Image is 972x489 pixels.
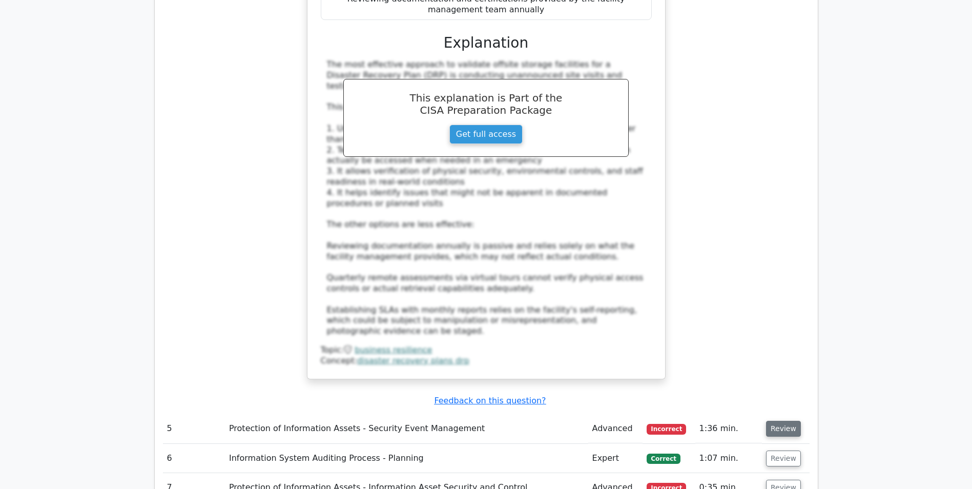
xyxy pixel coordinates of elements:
[163,414,225,443] td: 5
[588,444,643,473] td: Expert
[321,356,652,366] div: Concept:
[588,414,643,443] td: Advanced
[357,356,469,365] a: disaster recovery plans drp
[434,396,546,405] a: Feedback on this question?
[695,444,762,473] td: 1:07 min.
[321,345,652,356] div: Topic:
[355,345,432,355] a: business resilience
[449,125,523,144] a: Get full access
[695,414,762,443] td: 1:36 min.
[766,451,801,466] button: Review
[647,424,686,434] span: Incorrect
[766,421,801,437] button: Review
[327,34,646,52] h3: Explanation
[647,454,680,464] span: Correct
[327,59,646,337] div: The most effective approach to validate offsite storage facilities for a Disaster Recovery Plan (...
[225,414,588,443] td: Protection of Information Assets - Security Event Management
[163,444,225,473] td: 6
[225,444,588,473] td: Information System Auditing Process - Planning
